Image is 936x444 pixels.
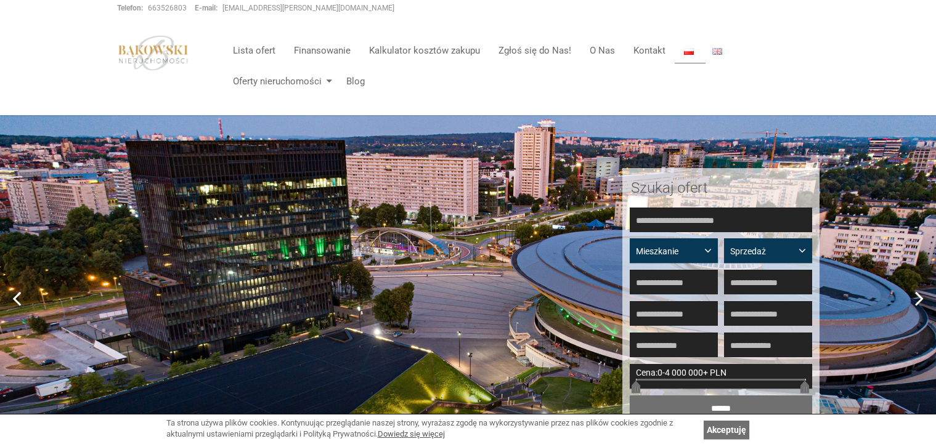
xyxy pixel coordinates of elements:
[337,69,365,94] a: Blog
[580,38,624,63] a: O Nas
[360,38,489,63] a: Kalkulator kosztów zakupu
[117,4,143,12] strong: Telefon:
[704,421,749,439] a: Akceptuję
[222,4,394,12] a: [EMAIL_ADDRESS][PERSON_NAME][DOMAIN_NAME]
[224,69,337,94] a: Oferty nieruchomości
[148,4,187,12] a: 663526803
[285,38,360,63] a: Finansowanie
[224,38,285,63] a: Lista ofert
[195,4,218,12] strong: E-mail:
[624,38,675,63] a: Kontakt
[724,238,812,263] button: Sprzedaż
[378,429,445,438] a: Dowiedz się więcej
[636,245,702,257] span: Mieszkanie
[657,368,662,377] span: 0
[712,48,722,55] img: English
[636,368,657,377] span: Cena:
[630,364,812,389] div: -
[730,245,797,257] span: Sprzedaż
[630,238,718,263] button: Mieszkanie
[117,35,190,71] img: logo
[631,180,811,196] h2: Szukaj ofert
[489,38,580,63] a: Zgłoś się do Nas!
[166,418,698,440] div: Ta strona używa plików cookies. Kontynuując przeglądanie naszej strony, wyrażasz zgodę na wykorzy...
[684,48,694,55] img: Polski
[665,368,726,377] span: 4 000 000+ PLN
